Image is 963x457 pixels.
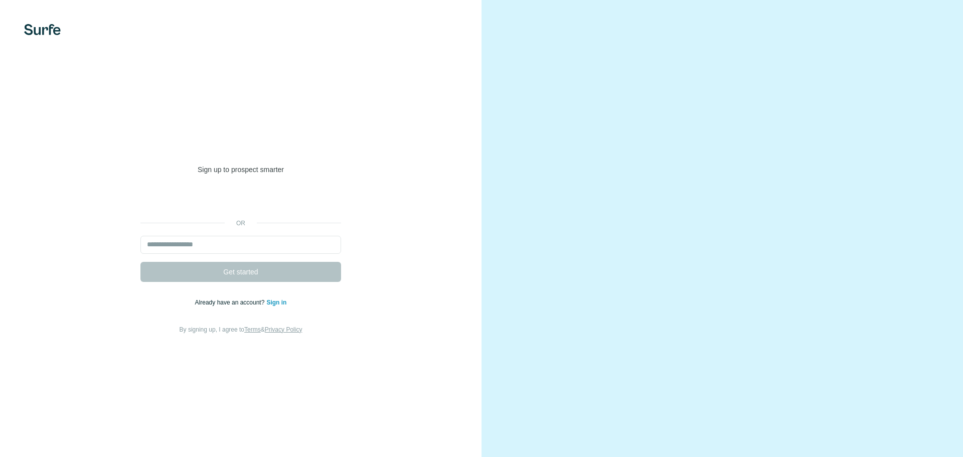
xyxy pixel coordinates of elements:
span: Already have an account? [195,299,267,306]
p: or [225,219,257,228]
a: Privacy Policy [265,326,302,333]
iframe: Sign in with Google Button [135,190,346,212]
h1: Welcome to [GEOGRAPHIC_DATA] [140,122,341,163]
a: Terms [244,326,261,333]
span: By signing up, I agree to & [180,326,302,333]
a: Sign in [266,299,286,306]
img: Surfe's logo [24,24,61,35]
p: Sign up to prospect smarter [140,165,341,175]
